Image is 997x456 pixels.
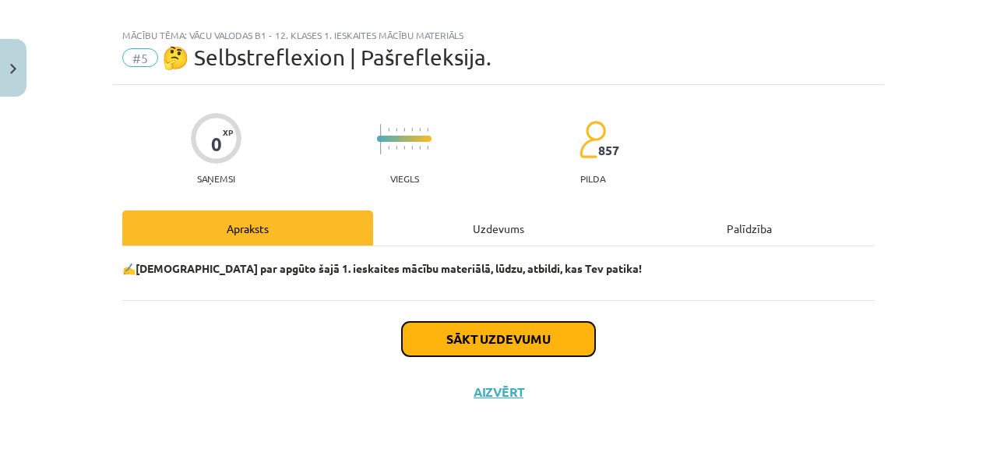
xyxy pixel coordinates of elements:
img: icon-short-line-57e1e144782c952c97e751825c79c345078a6d821885a25fce030b3d8c18986b.svg [403,128,405,132]
p: Saņemsi [191,173,241,184]
p: Viegls [390,173,419,184]
img: icon-short-line-57e1e144782c952c97e751825c79c345078a6d821885a25fce030b3d8c18986b.svg [388,128,389,132]
img: icon-short-line-57e1e144782c952c97e751825c79c345078a6d821885a25fce030b3d8c18986b.svg [396,146,397,150]
img: icon-short-line-57e1e144782c952c97e751825c79c345078a6d821885a25fce030b3d8c18986b.svg [388,146,389,150]
img: icon-short-line-57e1e144782c952c97e751825c79c345078a6d821885a25fce030b3d8c18986b.svg [411,128,413,132]
img: icon-short-line-57e1e144782c952c97e751825c79c345078a6d821885a25fce030b3d8c18986b.svg [411,146,413,150]
span: XP [223,128,233,136]
img: icon-short-line-57e1e144782c952c97e751825c79c345078a6d821885a25fce030b3d8c18986b.svg [419,146,421,150]
p: ✍️ [122,260,875,277]
img: icon-long-line-d9ea69661e0d244f92f715978eff75569469978d946b2353a9bb055b3ed8787d.svg [380,124,382,154]
div: Palīdzība [624,210,875,246]
img: icon-short-line-57e1e144782c952c97e751825c79c345078a6d821885a25fce030b3d8c18986b.svg [419,128,421,132]
div: Uzdevums [373,210,624,246]
p: pilda [580,173,605,184]
img: icon-short-line-57e1e144782c952c97e751825c79c345078a6d821885a25fce030b3d8c18986b.svg [427,146,428,150]
img: icon-short-line-57e1e144782c952c97e751825c79c345078a6d821885a25fce030b3d8c18986b.svg [396,128,397,132]
button: Aizvērt [469,384,528,400]
span: 🤔 Selbstreflexion | Pašrefleksija. [162,44,491,70]
span: #5 [122,48,158,67]
span: 857 [598,143,619,157]
div: Mācību tēma: Vācu valodas b1 - 12. klases 1. ieskaites mācību materiāls [122,30,875,41]
div: Apraksts [122,210,373,246]
div: 0 [211,133,222,155]
img: students-c634bb4e5e11cddfef0936a35e636f08e4e9abd3cc4e673bd6f9a4125e45ecb1.svg [579,120,606,159]
img: icon-close-lesson-0947bae3869378f0d4975bcd49f059093ad1ed9edebbc8119c70593378902aed.svg [10,64,16,74]
button: Sākt uzdevumu [402,322,595,356]
b: [DEMOGRAPHIC_DATA] par apgūto šajā 1. ieskaites mācību materiālā, lūdzu, atbildi, kas Tev patika! [136,261,642,275]
img: icon-short-line-57e1e144782c952c97e751825c79c345078a6d821885a25fce030b3d8c18986b.svg [403,146,405,150]
img: icon-short-line-57e1e144782c952c97e751825c79c345078a6d821885a25fce030b3d8c18986b.svg [427,128,428,132]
